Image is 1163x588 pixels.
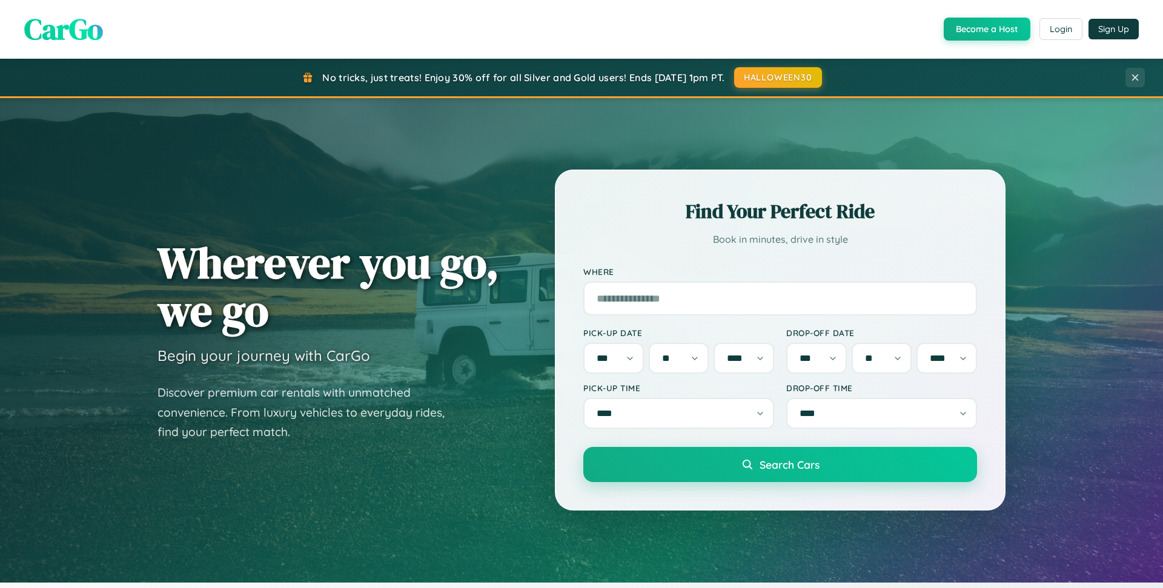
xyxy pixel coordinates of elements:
[1088,19,1139,39] button: Sign Up
[583,447,977,482] button: Search Cars
[786,328,977,338] label: Drop-off Date
[157,346,370,365] h3: Begin your journey with CarGo
[734,67,822,88] button: HALLOWEEN30
[24,9,103,49] span: CarGo
[583,328,774,338] label: Pick-up Date
[944,18,1030,41] button: Become a Host
[157,239,499,334] h1: Wherever you go, we go
[583,383,774,393] label: Pick-up Time
[583,231,977,248] p: Book in minutes, drive in style
[1039,18,1082,40] button: Login
[786,383,977,393] label: Drop-off Time
[322,71,724,84] span: No tricks, just treats! Enjoy 30% off for all Silver and Gold users! Ends [DATE] 1pm PT.
[583,266,977,277] label: Where
[157,383,460,442] p: Discover premium car rentals with unmatched convenience. From luxury vehicles to everyday rides, ...
[583,198,977,225] h2: Find Your Perfect Ride
[760,458,820,471] span: Search Cars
